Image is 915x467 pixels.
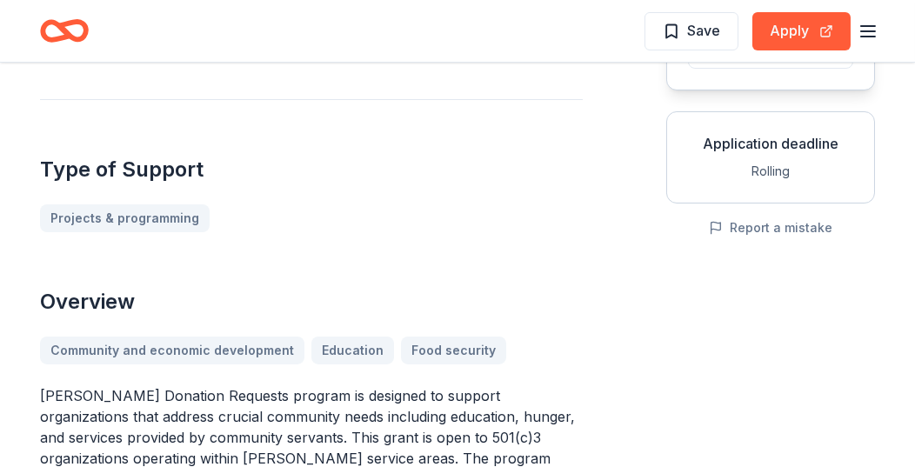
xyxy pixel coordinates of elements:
[40,156,583,183] h2: Type of Support
[752,12,851,50] button: Apply
[681,133,860,154] div: Application deadline
[645,12,738,50] button: Save
[40,288,583,316] h2: Overview
[40,10,89,51] a: Home
[681,161,860,182] div: Rolling
[687,19,720,42] span: Save
[709,217,832,238] button: Report a mistake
